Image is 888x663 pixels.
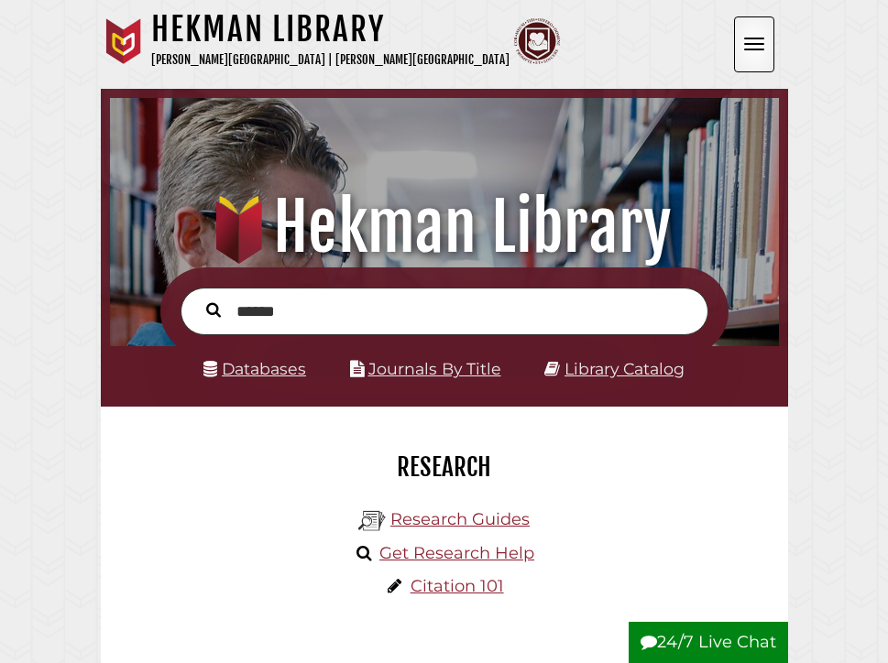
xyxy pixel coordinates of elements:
[565,359,685,378] a: Library Catalog
[203,359,306,378] a: Databases
[390,509,530,529] a: Research Guides
[358,507,386,535] img: Hekman Library Logo
[123,187,765,267] h1: Hekman Library
[151,9,510,49] h1: Hekman Library
[206,302,221,319] i: Search
[734,16,774,72] button: Open the menu
[115,451,774,483] h2: Research
[411,576,504,596] a: Citation 101
[197,298,230,321] button: Search
[101,18,147,64] img: Calvin University
[379,543,534,563] a: Get Research Help
[514,18,560,64] img: Calvin Theological Seminary
[151,49,510,71] p: [PERSON_NAME][GEOGRAPHIC_DATA] | [PERSON_NAME][GEOGRAPHIC_DATA]
[368,359,501,378] a: Journals By Title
